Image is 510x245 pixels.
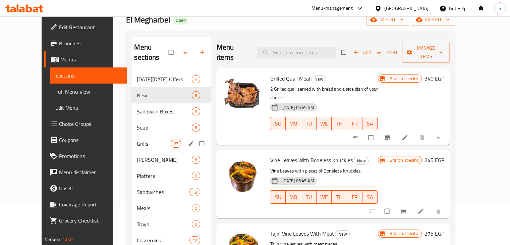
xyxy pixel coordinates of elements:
h2: Menu sections [134,42,169,62]
span: 27 [171,141,181,147]
a: Grocery Checklist [44,212,127,229]
div: Menu-management [311,4,353,12]
a: Menu disclaimer [44,164,127,180]
button: FR [347,190,362,204]
button: import [366,13,409,26]
a: Full Menu View [50,84,127,100]
a: Edit menu item [401,134,409,141]
a: Promotions [44,148,127,164]
span: 12 [190,237,200,244]
span: 13 [190,189,200,195]
button: WE [317,117,332,130]
h2: Menu items [216,42,248,62]
span: New [354,157,368,165]
span: [PERSON_NAME] [137,156,192,164]
span: Grocery Checklist [59,216,121,225]
span: New [335,230,349,238]
div: RIZO [137,156,192,164]
button: SU [270,117,286,130]
div: items [192,156,200,164]
span: Casseroles [137,236,189,244]
span: [DATE] 06:45 AM [279,178,317,184]
div: Open [173,16,188,24]
p: Vine Leaves with pieces of Boneless Knuckles [270,167,378,175]
span: Grilled Quail Meal [270,73,310,84]
div: New [354,157,369,165]
svg: Show Choices [435,134,442,141]
button: TH [332,190,347,204]
div: Sandwich Boxes3 [131,103,211,119]
a: Sections [50,67,127,84]
span: Sandwiches [137,188,189,196]
span: Edit Menu [55,104,121,112]
span: TH [334,192,344,202]
span: FR [350,119,360,129]
span: Tajin Vine Leaves With Meat [270,229,334,239]
span: 1.0.0 [63,235,73,244]
div: [PERSON_NAME]6 [131,152,211,168]
a: Edit menu item [417,208,426,214]
button: MO [286,117,301,130]
div: Grills [137,140,171,148]
h6: 245 EGP [424,155,444,165]
div: items [192,172,200,180]
a: Branches [44,35,127,51]
button: Sort [376,47,399,58]
button: delete [415,130,431,145]
a: Coverage Report [44,196,127,212]
div: [DATE][DATE] Offers4 [131,71,211,87]
button: FR [347,117,362,130]
button: sort-choices [348,130,364,145]
button: TH [332,117,347,130]
div: New8 [131,87,211,103]
a: Coupons [44,132,127,148]
span: Select section [337,46,351,59]
div: items [171,140,181,148]
span: TU [304,192,314,202]
span: 6 [192,173,200,179]
span: Full Menu View [55,88,121,96]
span: New [311,75,326,83]
span: 2 [192,221,200,228]
span: Upsell [59,184,121,192]
span: export [417,15,450,24]
button: Add section [195,45,211,60]
button: SU [270,190,286,204]
span: [DATE][DATE] Offers [137,75,192,83]
div: New [311,75,326,83]
button: Branch-specific-item [396,204,412,218]
span: El Megharbel [126,12,170,27]
span: Sandwich Boxes [137,107,192,115]
span: Select to update [364,131,379,144]
button: Manage items [402,42,450,63]
span: Sections [55,71,121,80]
a: Upsell [44,180,127,196]
span: Sort items [373,47,402,58]
span: SU [273,119,283,129]
span: Coupons [59,136,121,144]
p: 2 Grilled quail served with bread and a side dish of your choice [270,85,378,102]
div: items [192,91,200,99]
span: Vine Leaves With Boneless Knuckles [270,155,352,165]
div: New [335,230,350,238]
div: Meals9 [131,200,211,216]
span: SA [365,192,375,202]
button: TU [301,190,317,204]
a: Edit Menu [50,100,127,116]
span: SA [365,119,375,129]
span: Choice Groups [59,120,121,128]
span: Sort [377,49,398,56]
a: Choice Groups [44,116,127,132]
div: items [192,220,200,228]
span: New [137,91,192,99]
a: Menus [44,51,127,67]
span: 9 [192,205,200,211]
span: 4 [192,76,200,83]
span: S [499,5,501,12]
span: WE [319,192,329,202]
div: Soup [137,124,192,132]
div: items [192,107,200,115]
